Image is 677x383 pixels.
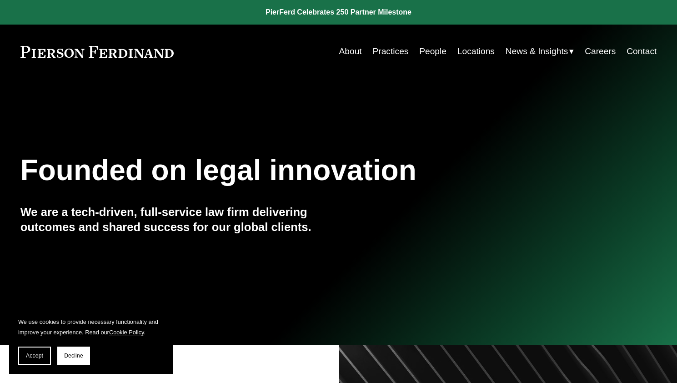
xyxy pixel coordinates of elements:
[627,43,657,60] a: Contact
[339,43,362,60] a: About
[57,347,90,365] button: Decline
[20,154,551,187] h1: Founded on legal innovation
[373,43,409,60] a: Practices
[9,307,173,374] section: Cookie banner
[109,329,144,336] a: Cookie Policy
[20,205,339,234] h4: We are a tech-driven, full-service law firm delivering outcomes and shared success for our global...
[26,353,43,359] span: Accept
[18,317,164,338] p: We use cookies to provide necessary functionality and improve your experience. Read our .
[457,43,495,60] a: Locations
[18,347,51,365] button: Accept
[506,43,574,60] a: folder dropdown
[64,353,83,359] span: Decline
[585,43,616,60] a: Careers
[506,44,568,60] span: News & Insights
[419,43,446,60] a: People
